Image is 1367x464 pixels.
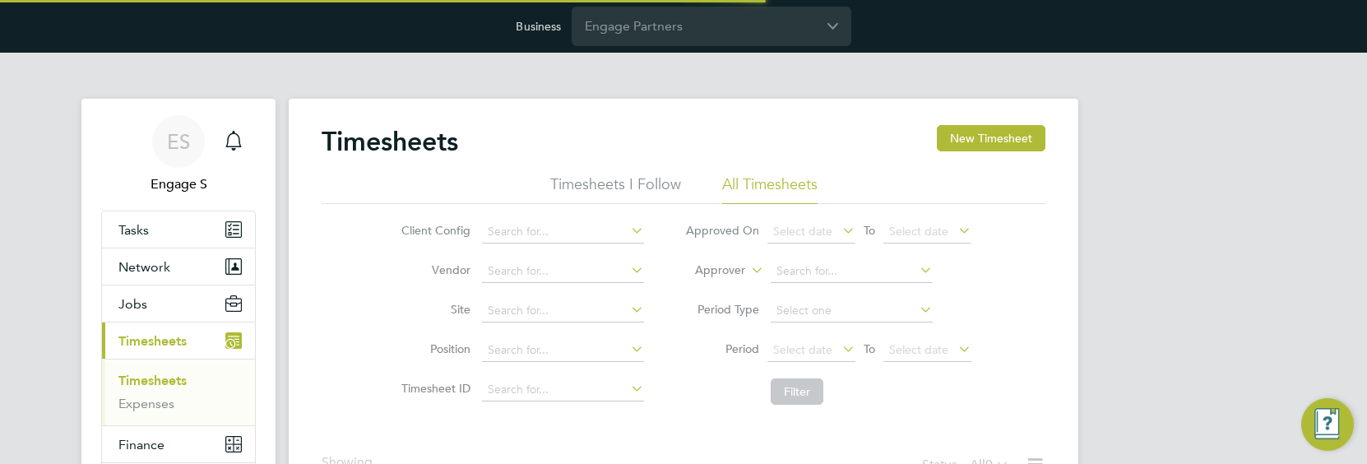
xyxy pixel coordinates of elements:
a: ESEngage S [101,115,256,194]
span: To [859,338,880,360]
label: Client Config [396,223,470,238]
a: Expenses [118,396,174,411]
label: Period Type [685,302,759,317]
button: Finance [102,426,255,462]
span: ES [167,131,190,152]
span: Select date [773,342,832,357]
span: Select date [889,342,948,357]
span: Select date [773,224,832,239]
a: Timesheets [118,373,187,388]
input: Search for... [482,260,644,283]
span: Jobs [118,296,147,312]
button: Timesheets [102,322,255,359]
label: Period [685,341,759,356]
input: Search for... [482,339,644,362]
label: Vendor [396,262,470,277]
label: Timesheet ID [396,381,470,396]
span: Select date [889,224,948,239]
input: Search for... [771,260,933,283]
span: To [859,220,880,241]
input: Select one [771,299,933,322]
button: Network [102,248,255,285]
button: Engage Resource Center [1301,398,1354,451]
span: Finance [118,437,165,452]
button: Jobs [102,285,255,322]
li: Timesheets I Follow [550,174,681,204]
label: Approved On [685,223,759,238]
label: Business [516,19,561,34]
button: Filter [771,378,823,405]
input: Search for... [482,299,644,322]
label: Site [396,302,470,317]
a: Tasks [102,211,255,248]
button: New Timesheet [937,125,1045,151]
span: Timesheets [118,333,187,349]
h2: Timesheets [322,125,458,158]
input: Search for... [482,378,644,401]
label: Approver [671,262,745,279]
li: All Timesheets [722,174,818,204]
input: Search for... [482,220,644,244]
label: Position [396,341,470,356]
div: Timesheets [102,359,255,425]
span: Engage S [101,174,256,194]
span: Tasks [118,222,149,238]
span: Network [118,259,170,275]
